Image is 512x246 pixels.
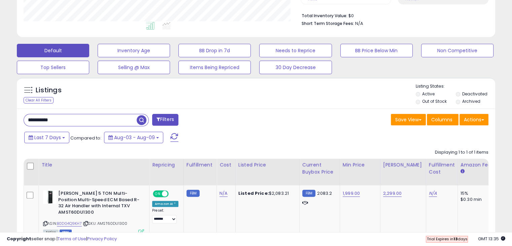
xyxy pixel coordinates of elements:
span: ON [153,191,162,197]
b: Total Inventory Value: [302,13,347,19]
div: Current Buybox Price [302,161,337,176]
button: BB Price Below Min [340,44,413,57]
p: Listing States: [416,83,495,90]
button: Items Being Repriced [178,61,251,74]
span: Columns [431,116,452,123]
button: Inventory Age [98,44,170,57]
span: Aug-03 - Aug-09 [114,134,155,141]
div: Repricing [152,161,181,168]
span: 2025-08-17 13:35 GMT [478,236,505,242]
button: 30 Day Decrease [259,61,332,74]
label: Out of Stock [422,98,447,104]
label: Archived [462,98,480,104]
button: BB Drop in 7d [178,44,251,57]
a: Terms of Use [58,236,86,242]
a: N/A [219,190,228,197]
div: [PERSON_NAME] [383,161,423,168]
button: Selling @ Max [98,61,170,74]
div: Fulfillment Cost [429,161,455,176]
button: Last 7 Days [24,132,69,143]
a: 2,299.00 [383,190,402,197]
button: Actions [459,114,488,125]
span: Compared to: [70,135,101,141]
b: Listed Price: [238,190,269,196]
span: | SKU: AMST60DU1300 [83,221,127,226]
strong: Copyright [7,236,31,242]
div: Clear All Filters [24,97,54,103]
small: Amazon Fees. [460,168,465,175]
label: Deactivated [462,91,487,97]
span: OFF [168,191,178,197]
label: Active [422,91,435,97]
li: $0 [302,11,483,19]
button: Aug-03 - Aug-09 [104,132,163,143]
div: Displaying 1 to 1 of 1 items [435,149,488,156]
small: FBM [302,190,315,197]
a: B0DG4Q9KH7 [57,221,82,226]
div: Fulfillment [186,161,214,168]
h5: Listings [36,86,62,95]
b: 13 [453,236,457,242]
button: Non Competitive [421,44,493,57]
span: N/A [355,20,363,27]
small: FBM [186,190,200,197]
div: Title [41,161,146,168]
img: 31uetSWmPUL._SL40_.jpg [43,190,57,204]
button: Default [17,44,89,57]
div: $2,083.21 [238,190,294,196]
button: Filters [152,114,178,126]
div: seller snap | | [7,236,117,242]
button: Top Sellers [17,61,89,74]
b: [PERSON_NAME] 5 TON Multi-Position Multi-Speed ECM Based R-32 Air Handler with Internal TXV AMST6... [58,190,140,217]
button: Save View [391,114,426,125]
button: Needs to Reprice [259,44,332,57]
div: Cost [219,161,233,168]
span: 2083.2 [317,190,332,196]
b: Short Term Storage Fees: [302,21,354,26]
a: Privacy Policy [87,236,117,242]
span: Trial Expires in days [426,236,467,242]
div: Listed Price [238,161,297,168]
div: Amazon AI * [152,201,178,207]
a: N/A [429,190,437,197]
div: Min Price [343,161,377,168]
button: Columns [427,114,458,125]
span: Last 7 Days [34,134,61,141]
a: 1,999.00 [343,190,360,197]
div: Preset: [152,208,178,223]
